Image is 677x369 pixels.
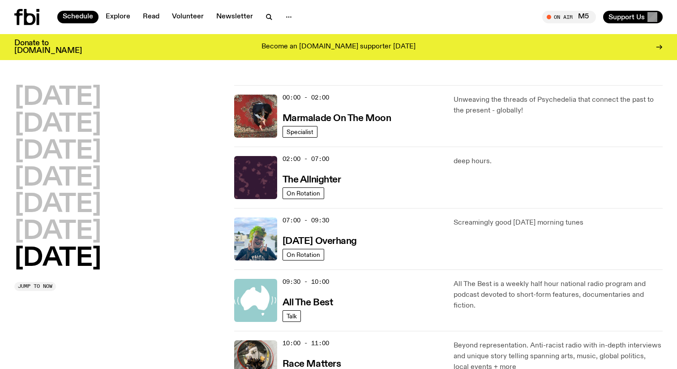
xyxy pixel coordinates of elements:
a: Newsletter [211,11,258,23]
a: Volunteer [167,11,209,23]
span: 07:00 - 09:30 [283,216,329,225]
a: Marmalade On The Moon [283,112,391,123]
button: Jump to now [14,282,56,291]
span: 02:00 - 07:00 [283,155,329,163]
span: Jump to now [18,284,52,289]
span: On Rotation [287,190,320,196]
a: The Allnighter [283,174,341,185]
a: Schedule [57,11,99,23]
button: [DATE] [14,112,101,137]
button: [DATE] [14,139,101,164]
p: All The Best is a weekly half hour national radio program and podcast devoted to short-form featu... [454,279,663,311]
span: 09:30 - 10:00 [283,278,329,286]
a: Talk [283,310,301,322]
button: Support Us [603,11,663,23]
button: [DATE] [14,219,101,244]
h3: The Allnighter [283,175,341,185]
span: Talk [287,313,297,319]
h3: Donate to [DOMAIN_NAME] [14,39,82,55]
h3: Marmalade On The Moon [283,114,391,123]
a: Specialist [283,126,317,138]
p: Become an [DOMAIN_NAME] supporter [DATE] [261,43,416,51]
p: Screamingly good [DATE] morning tunes [454,217,663,228]
img: Tommy - Persian Rug [234,95,277,138]
button: [DATE] [14,192,101,217]
h3: Race Matters [283,360,341,369]
span: Tune in live [552,13,591,20]
h3: [DATE] Overhang [283,237,357,246]
span: 00:00 - 02:00 [283,93,329,102]
span: Support Us [608,13,645,21]
p: deep hours. [454,156,663,167]
a: On Rotation [283,187,324,199]
span: 10:00 - 11:00 [283,339,329,347]
span: On Rotation [287,251,320,258]
a: Explore [100,11,136,23]
button: [DATE] [14,246,101,271]
a: [DATE] Overhang [283,235,357,246]
button: On AirM5 [542,11,596,23]
button: [DATE] [14,85,101,110]
p: Unweaving the threads of Psychedelia that connect the past to the present - globally! [454,95,663,116]
span: Specialist [287,128,313,135]
a: All The Best [283,296,333,308]
a: Race Matters [283,358,341,369]
h3: All The Best [283,298,333,308]
button: [DATE] [14,166,101,191]
a: On Rotation [283,249,324,260]
a: Read [137,11,165,23]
